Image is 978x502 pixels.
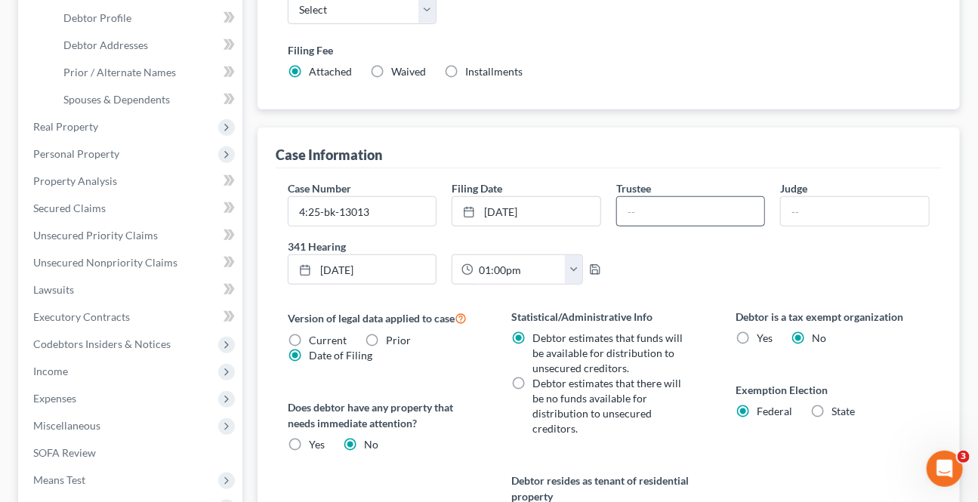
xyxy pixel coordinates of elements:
iframe: Intercom live chat [927,451,963,487]
a: Secured Claims [21,195,242,222]
span: Prior / Alternate Names [63,66,176,79]
span: Debtor estimates that funds will be available for distribution to unsecured creditors. [532,331,683,374]
span: Attached [309,65,352,78]
span: Income [33,365,68,377]
span: Spouses & Dependents [63,93,170,106]
a: Prior / Alternate Names [51,59,242,86]
span: Secured Claims [33,202,106,214]
a: Unsecured Priority Claims [21,222,242,249]
span: 3 [958,451,970,463]
span: Prior [386,334,411,346]
span: Yes [309,438,325,451]
a: SOFA Review [21,439,242,467]
span: Debtor Profile [63,11,131,24]
label: Statistical/Administrative Info [511,309,705,325]
span: Miscellaneous [33,419,100,432]
span: Yes [757,331,773,344]
label: Filing Date [452,180,502,196]
span: Means Test [33,473,85,486]
a: Debtor Addresses [51,32,242,59]
span: Federal [757,405,792,417]
span: Debtor estimates that there will be no funds available for distribution to unsecured creditors. [532,377,681,435]
a: Unsecured Nonpriority Claims [21,249,242,276]
span: Unsecured Nonpriority Claims [33,256,177,269]
div: Case Information [276,146,382,164]
a: Executory Contracts [21,303,242,331]
a: Property Analysis [21,168,242,195]
label: Trustee [616,180,651,196]
span: Personal Property [33,147,119,160]
input: -- : -- [474,255,565,284]
label: Filing Fee [288,42,930,58]
span: Date of Filing [309,349,372,362]
span: SOFA Review [33,446,96,459]
label: Judge [780,180,807,196]
span: Lawsuits [33,283,74,296]
span: Current [309,334,347,346]
span: Waived [391,65,426,78]
span: Expenses [33,392,76,405]
a: [DATE] [452,197,600,226]
span: No [364,438,378,451]
span: Unsecured Priority Claims [33,229,158,242]
label: Does debtor have any property that needs immediate attention? [288,399,482,431]
span: State [831,405,855,417]
input: -- [781,197,929,226]
span: Installments [465,65,523,78]
input: Enter case number... [288,197,437,226]
a: [DATE] [288,255,437,284]
input: -- [617,197,765,226]
span: Property Analysis [33,174,117,187]
label: Case Number [288,180,351,196]
span: Debtor Addresses [63,38,148,51]
span: No [812,331,826,344]
a: Spouses & Dependents [51,86,242,113]
a: Debtor Profile [51,5,242,32]
a: Lawsuits [21,276,242,303]
label: Exemption Election [736,382,930,398]
label: 341 Hearing [280,239,609,254]
span: Executory Contracts [33,310,130,323]
span: Codebtors Insiders & Notices [33,337,171,350]
span: Real Property [33,120,98,133]
label: Debtor is a tax exempt organization [736,309,930,325]
label: Version of legal data applied to case [288,309,482,327]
